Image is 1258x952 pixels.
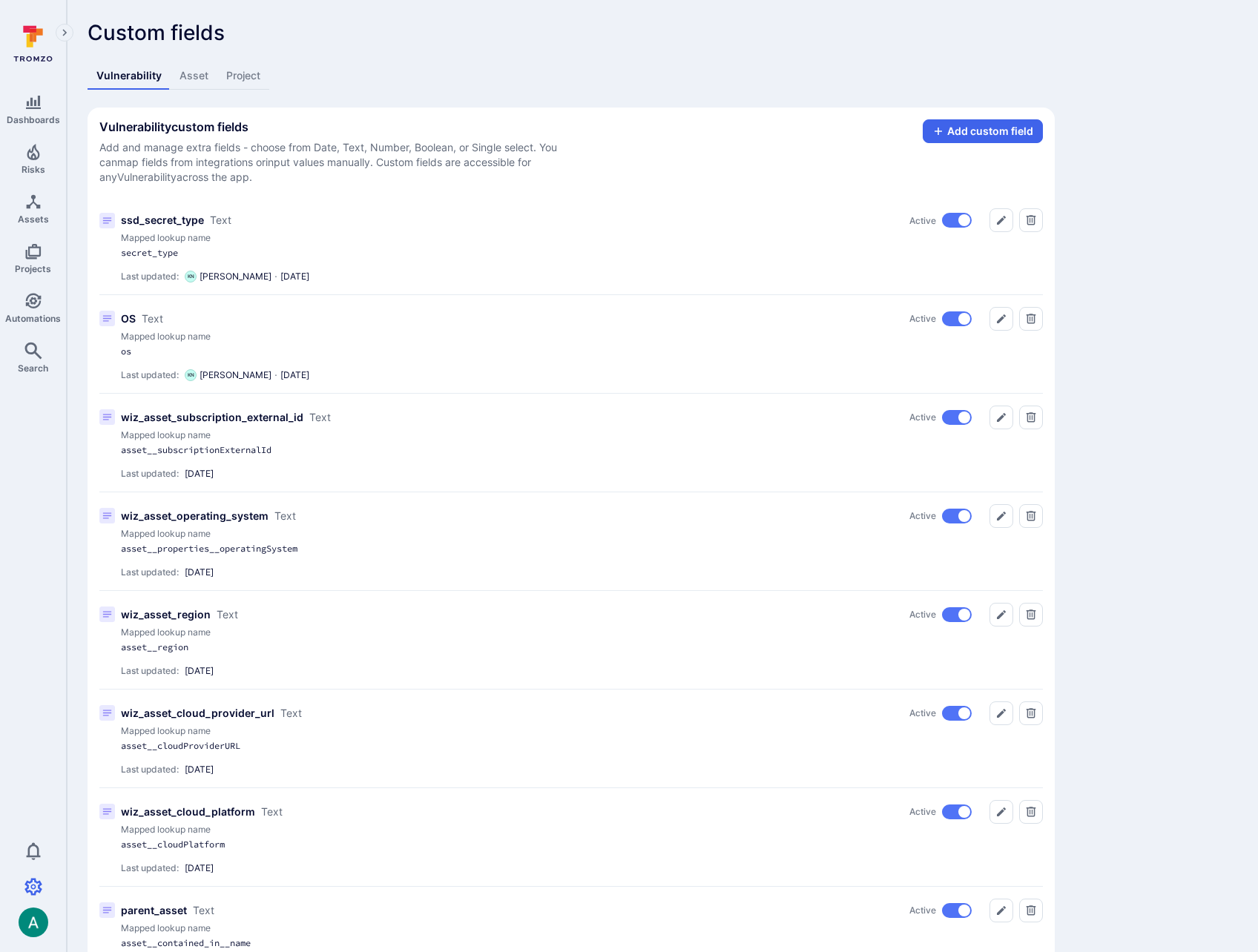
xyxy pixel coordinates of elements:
p: Title [121,903,187,918]
p: Last updated: [121,369,179,380]
div: Active [909,607,972,622]
p: Mapped lookup name [121,922,1043,934]
a: Vulnerability [88,62,171,90]
button: Edit [989,307,1013,331]
div: Title [99,690,1043,787]
p: Last updated: [121,566,179,578]
p: Title [121,509,269,523]
i: Expand navigation menu [59,27,70,39]
button: Delete [1019,504,1043,528]
button: Edit [989,208,1013,232]
p: Title [121,410,303,425]
span: Search [18,363,48,374]
p: [DATE] [185,665,214,677]
p: Type [274,509,296,523]
button: Add custom field [923,119,1043,143]
p: Mapped lookup name [121,627,1043,638]
button: Edit [989,800,1013,824]
button: Delete [1019,406,1043,429]
p: Last updated: [121,468,179,479]
p: Title [121,607,211,622]
div: Title [99,196,1043,294]
span: Dashboards [7,114,60,125]
p: [DATE] [280,271,309,282]
p: Mapped lookup name [121,824,1043,836]
div: Title [99,295,1043,393]
p: [DATE] [185,862,214,874]
img: ACg8ocLSa5mPYBaXNx3eFu_EmspyJX0laNWN7cXOFirfQ7srZveEpg=s96-c [19,908,48,937]
a: Project [217,62,269,90]
p: [PERSON_NAME] [200,271,271,282]
p: Title [121,213,204,228]
div: Custom fields tabs [88,62,1055,90]
p: Type [210,213,231,228]
button: Edit [989,603,1013,627]
span: Projects [15,263,51,274]
div: Arjan Dehar [19,908,48,937]
div: os [121,346,640,357]
p: [DATE] [185,468,214,480]
p: Last updated: [121,862,179,873]
div: asset__subscriptionExternalId [121,444,640,456]
div: asset__contained_in__name [121,937,640,949]
div: Title [99,591,1043,689]
div: Active [909,903,972,918]
p: Title [121,706,274,721]
p: Mapped lookup name [121,232,1043,244]
p: Last updated: [121,764,179,775]
button: Delete [1019,208,1043,232]
p: Vulnerability custom fields [99,119,574,134]
div: Kacper Nowak [185,271,197,282]
span: Assets [18,214,49,225]
p: Title [121,804,255,819]
span: Risks [22,164,45,175]
p: Type [280,706,302,721]
p: Mapped lookup name [121,429,1043,441]
div: Active [909,311,972,326]
div: Active [909,706,972,721]
p: Type [193,903,214,918]
p: Last updated: [121,665,179,676]
p: [DATE] [185,764,214,776]
button: Delete [1019,800,1043,824]
button: Expand navigation menu [56,24,73,42]
button: Edit [989,504,1013,528]
div: Title [99,394,1043,492]
div: Active [909,509,972,523]
button: Delete [1019,307,1043,331]
button: Edit [989,701,1013,725]
p: · [274,369,277,381]
div: asset__cloudPlatform [121,839,640,850]
button: Delete [1019,603,1043,627]
a: Asset [171,62,217,90]
button: Edit [989,406,1013,429]
p: Last updated: [121,271,179,282]
p: Custom fields [88,21,1055,44]
div: Active [909,410,972,425]
div: secret_type [121,247,640,259]
div: Title [99,492,1043,590]
p: Mapped lookup name [121,331,1043,343]
div: Discard or save changes to the field you're editing to add a new field [923,119,1043,143]
div: Title [99,788,1043,886]
button: Delete [1019,899,1043,922]
p: Type [142,311,163,326]
div: asset__region [121,641,640,653]
p: Type [217,607,238,622]
p: Type [261,804,283,819]
button: Delete [1019,701,1043,725]
div: asset__cloudProviderURL [121,740,640,752]
div: Kacper Nowak [185,369,197,381]
p: Type [309,410,331,425]
span: Automations [5,313,61,324]
div: Active [909,804,972,819]
p: Add and manage extra fields - choose from Date, Text, Number, Boolean, or Single select. You can ... [99,140,574,185]
div: Active [909,213,972,228]
p: [DATE] [185,566,214,578]
p: · [274,271,277,282]
div: asset__properties__operatingSystem [121,543,640,555]
p: Title [121,311,136,326]
p: Mapped lookup name [121,725,1043,737]
p: [PERSON_NAME] [200,369,271,381]
button: Edit [989,899,1013,922]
